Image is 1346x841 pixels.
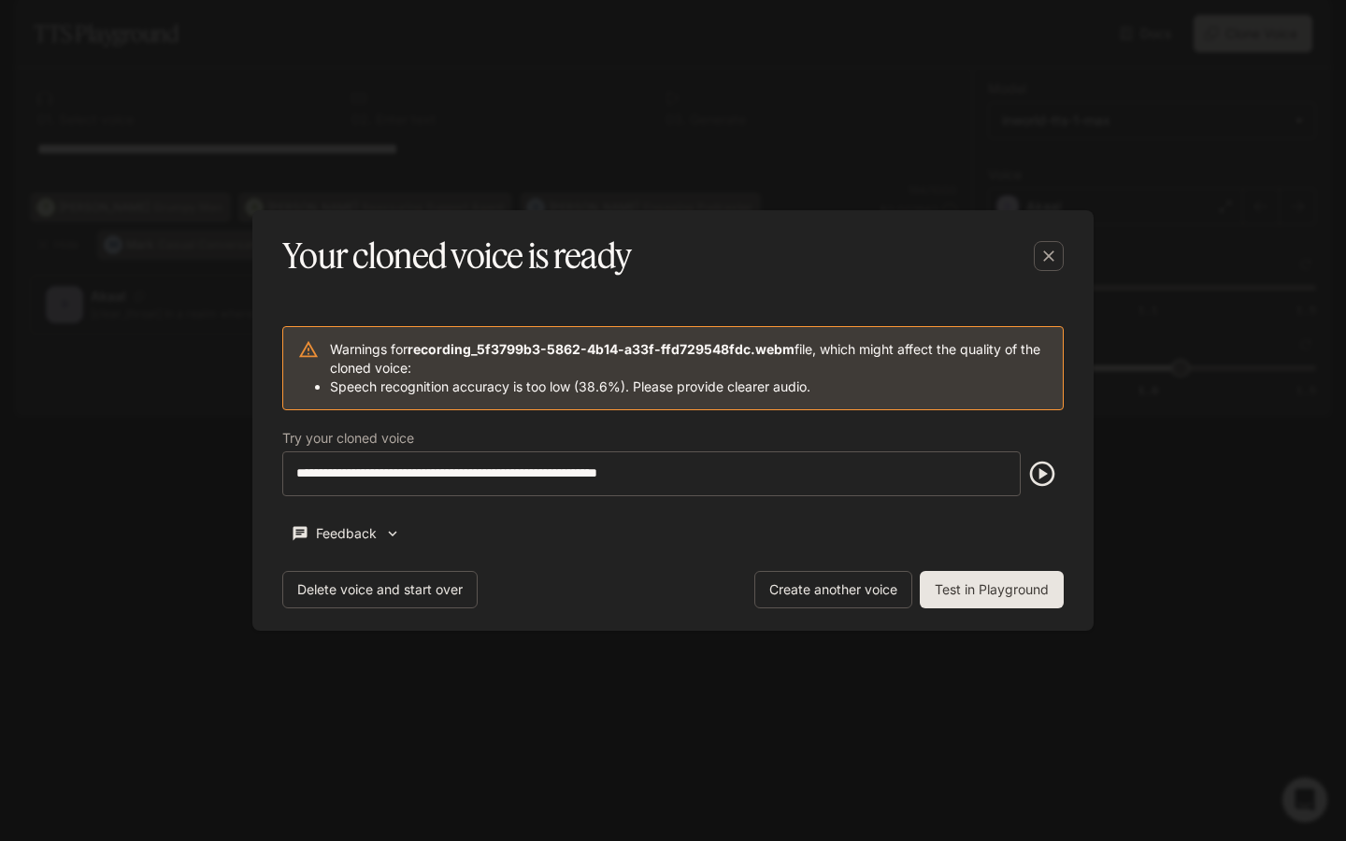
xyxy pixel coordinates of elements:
p: Try your cloned voice [282,432,414,445]
b: recording_5f3799b3-5862-4b14-a33f-ffd729548fdc.webm [408,341,795,357]
button: Feedback [282,519,409,549]
button: Create another voice [754,571,912,608]
button: Test in Playground [920,571,1064,608]
button: Delete voice and start over [282,571,478,608]
h5: Your cloned voice is ready [282,233,631,279]
div: Warnings for file, which might affect the quality of the cloned voice: [330,333,1048,404]
li: Speech recognition accuracy is too low (38.6%). Please provide clearer audio. [330,378,1048,396]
